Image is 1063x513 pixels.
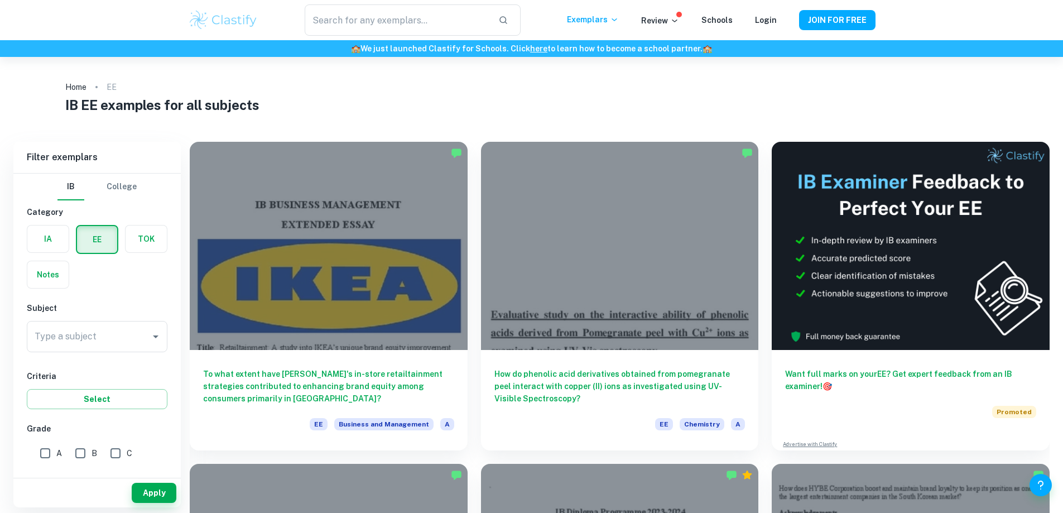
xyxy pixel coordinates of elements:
[57,174,84,200] button: IB
[755,16,777,25] a: Login
[2,42,1061,55] h6: We just launched Clastify for Schools. Click to learn how to become a school partner.
[77,226,117,253] button: EE
[772,142,1050,350] img: Thumbnail
[27,206,167,218] h6: Category
[742,469,753,481] div: Premium
[57,174,137,200] div: Filter type choice
[1033,469,1044,481] img: Marked
[451,469,462,481] img: Marked
[203,368,454,405] h6: To what extent have [PERSON_NAME]'s in-store retailtainment strategies contributed to enhancing b...
[65,95,998,115] h1: IB EE examples for all subjects
[440,418,454,430] span: A
[481,142,759,450] a: How do phenolic acid derivatives obtained from pomegranate peel interact with copper (II) ions as...
[188,9,259,31] img: Clastify logo
[731,418,745,430] span: A
[56,447,62,459] span: A
[132,483,176,503] button: Apply
[772,142,1050,450] a: Want full marks on yourEE? Get expert feedback from an IB examiner!PromotedAdvertise with Clastify
[822,382,832,391] span: 🎯
[567,13,619,26] p: Exemplars
[703,44,712,53] span: 🏫
[27,423,167,435] h6: Grade
[107,81,117,93] p: EE
[530,44,547,53] a: here
[127,447,132,459] span: C
[334,418,434,430] span: Business and Management
[992,406,1036,418] span: Promoted
[641,15,679,27] p: Review
[785,368,1036,392] h6: Want full marks on your EE ? Get expert feedback from an IB examiner!
[65,79,86,95] a: Home
[655,418,673,430] span: EE
[305,4,489,36] input: Search for any exemplars...
[451,147,462,159] img: Marked
[701,16,733,25] a: Schools
[107,174,137,200] button: College
[148,329,163,344] button: Open
[27,389,167,409] button: Select
[783,440,837,448] a: Advertise with Clastify
[726,469,737,481] img: Marked
[27,302,167,314] h6: Subject
[1030,474,1052,496] button: Help and Feedback
[310,418,328,430] span: EE
[351,44,360,53] span: 🏫
[742,147,753,159] img: Marked
[92,447,97,459] span: B
[27,261,69,288] button: Notes
[494,368,745,405] h6: How do phenolic acid derivatives obtained from pomegranate peel interact with copper (II) ions as...
[126,226,167,252] button: TOK
[190,142,468,450] a: To what extent have [PERSON_NAME]'s in-store retailtainment strategies contributed to enhancing b...
[799,10,876,30] button: JOIN FOR FREE
[680,418,724,430] span: Chemistry
[13,142,181,173] h6: Filter exemplars
[27,370,167,382] h6: Criteria
[27,226,69,252] button: IA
